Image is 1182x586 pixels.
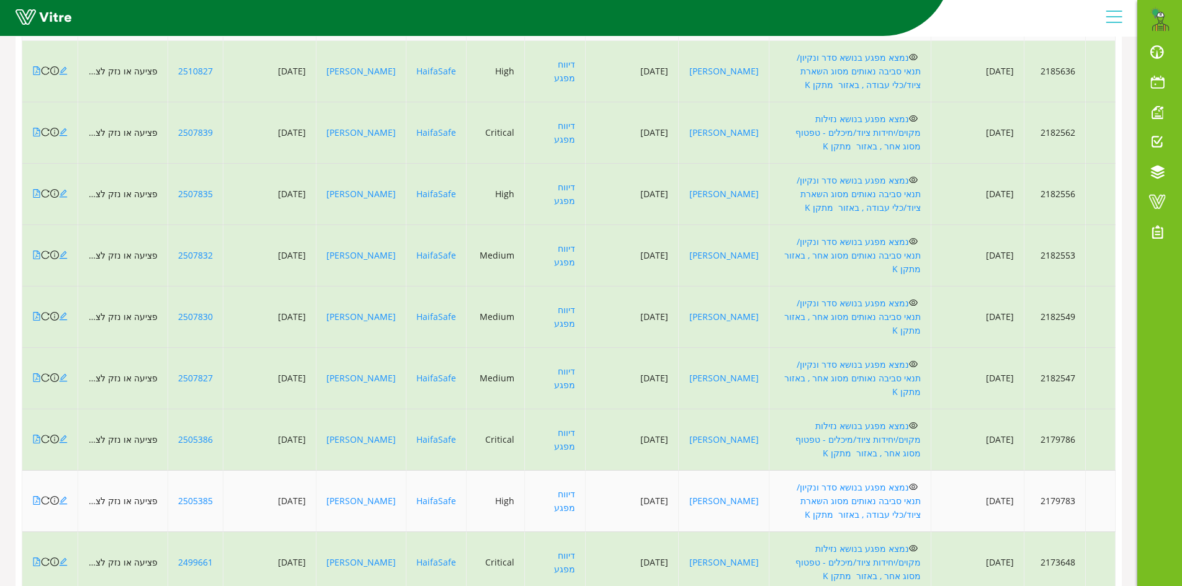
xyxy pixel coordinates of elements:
[586,286,679,348] td: [DATE]
[50,435,59,443] span: info-circle
[1024,409,1086,471] td: 2179786
[223,348,316,409] td: [DATE]
[32,372,41,384] a: file-pdf
[416,127,456,138] a: HaifaSafe
[1024,41,1086,102] td: 2185636
[86,249,158,261] span: פציעה או נזק לציוד
[86,188,158,200] span: פציעה או נזק לציוד
[931,286,1024,348] td: [DATE]
[86,65,158,77] span: פציעה או נזק לציוד
[59,557,68,566] span: edit
[586,348,679,409] td: [DATE]
[50,251,59,259] span: info-circle
[178,249,213,261] a: 2507832
[586,102,679,164] td: [DATE]
[416,65,456,77] a: HaifaSafe
[931,164,1024,225] td: [DATE]
[32,435,41,443] span: file-pdf
[467,225,525,286] td: Medium
[50,128,59,136] span: info-circle
[795,543,921,582] a: נמצא מפגע בנושא נזילות מקוים/יחידות ציוד/מיכלים - טפטוף מסוג אחר , באזור מתקן K
[909,544,918,553] span: eye
[416,249,456,261] a: HaifaSafe
[586,41,679,102] td: [DATE]
[59,65,68,77] a: edit
[32,373,41,382] span: file-pdf
[59,188,68,200] a: edit
[326,372,396,384] a: [PERSON_NAME]
[86,556,158,568] span: פציעה או נזק לציוד
[782,297,921,336] a: נמצא מפגע בנושא סדר ונקיון/ תנאי סביבה נאותים מסוג אחר , באזור מתקן K
[931,41,1024,102] td: [DATE]
[32,65,41,77] a: file-pdf
[931,471,1024,532] td: [DATE]
[797,174,921,213] a: נמצא מפגע בנושא סדר ונקיון/ תנאי סביבה נאותים מסוג השארת ציוד/כלי עבודה , באזור מתקן K
[931,225,1024,286] td: [DATE]
[32,128,41,136] span: file-pdf
[467,348,525,409] td: Medium
[689,372,759,384] a: [PERSON_NAME]
[467,164,525,225] td: High
[586,409,679,471] td: [DATE]
[59,251,68,259] span: edit
[689,127,759,138] a: [PERSON_NAME]
[50,373,59,382] span: info-circle
[554,427,575,452] a: דיווח מפגע
[59,66,68,75] span: edit
[909,114,918,123] span: eye
[32,249,41,261] a: file-pdf
[909,175,918,184] span: eye
[467,41,525,102] td: High
[223,286,316,348] td: [DATE]
[416,372,456,384] a: HaifaSafe
[326,495,396,507] a: [PERSON_NAME]
[41,189,50,198] span: reload
[41,435,50,443] span: reload
[909,53,918,61] span: eye
[32,557,41,566] span: file-pdf
[689,188,759,200] a: [PERSON_NAME]
[326,188,396,200] a: [PERSON_NAME]
[326,311,396,322] a: [PERSON_NAME]
[909,237,918,246] span: eye
[59,372,68,384] a: edit
[41,128,50,136] span: reload
[32,188,41,200] a: file-pdf
[795,420,921,459] a: נמצא מפגע בנושא נזילות מקוים/יחידות ציוד/מיכלים - טפטוף מסוג אחר , באזור מתקן K
[689,65,759,77] a: [PERSON_NAME]
[223,164,316,225] td: [DATE]
[59,311,68,322] a: edit
[86,495,158,507] span: פציעה או נזק לציוד
[797,481,921,520] a: נמצא מפגע בנושא סדר ונקיון/ תנאי סביבה נאותים מסוג השארת ציוד/כלי עבודה , באזור מתקן K
[326,127,396,138] a: [PERSON_NAME]
[586,225,679,286] td: [DATE]
[178,372,213,384] a: 2507827
[689,495,759,507] a: [PERSON_NAME]
[1024,348,1086,409] td: 2182547
[909,298,918,307] span: eye
[554,488,575,513] a: דיווח מפגע
[689,556,759,568] a: [PERSON_NAME]
[326,433,396,445] a: [PERSON_NAME]
[931,102,1024,164] td: [DATE]
[32,189,41,198] span: file-pdf
[782,358,921,397] a: נמצא מפגע בנושא סדר ונקיון/ תנאי סביבה נאותים מסוג אחר , באזור מתקן K
[50,557,59,566] span: info-circle
[416,311,456,322] a: HaifaSafe
[32,311,41,322] a: file-pdf
[223,471,316,532] td: [DATE]
[50,66,59,75] span: info-circle
[41,373,50,382] span: reload
[909,360,918,368] span: eye
[178,311,213,322] a: 2507830
[467,409,525,471] td: Critical
[59,189,68,198] span: edit
[326,65,396,77] a: [PERSON_NAME]
[178,495,213,507] a: 2505385
[416,495,456,507] a: HaifaSafe
[554,304,575,329] a: דיווח מפגע
[326,556,396,568] a: [PERSON_NAME]
[223,41,316,102] td: [DATE]
[554,58,575,84] a: דיווח מפגע
[32,251,41,259] span: file-pdf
